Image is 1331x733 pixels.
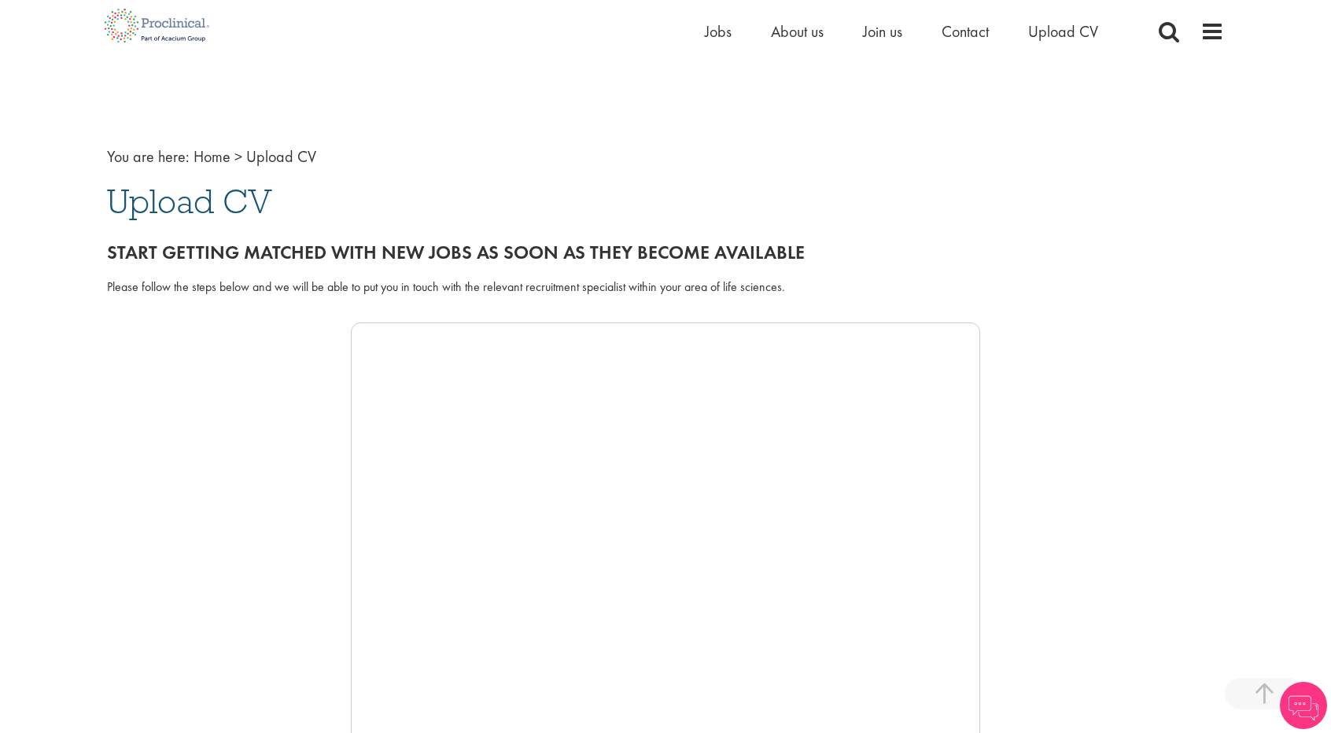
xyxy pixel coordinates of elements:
a: breadcrumb link [194,146,230,167]
a: Upload CV [1028,21,1098,42]
span: Upload CV [246,146,316,167]
a: Join us [863,21,902,42]
span: Upload CV [107,180,272,223]
span: You are here: [107,146,190,167]
a: Contact [942,21,989,42]
h2: Start getting matched with new jobs as soon as they become available [107,242,1224,263]
a: About us [771,21,824,42]
span: > [234,146,242,167]
a: Jobs [705,21,732,42]
div: Please follow the steps below and we will be able to put you in touch with the relevant recruitme... [107,278,1224,297]
img: Chatbot [1280,682,1327,729]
